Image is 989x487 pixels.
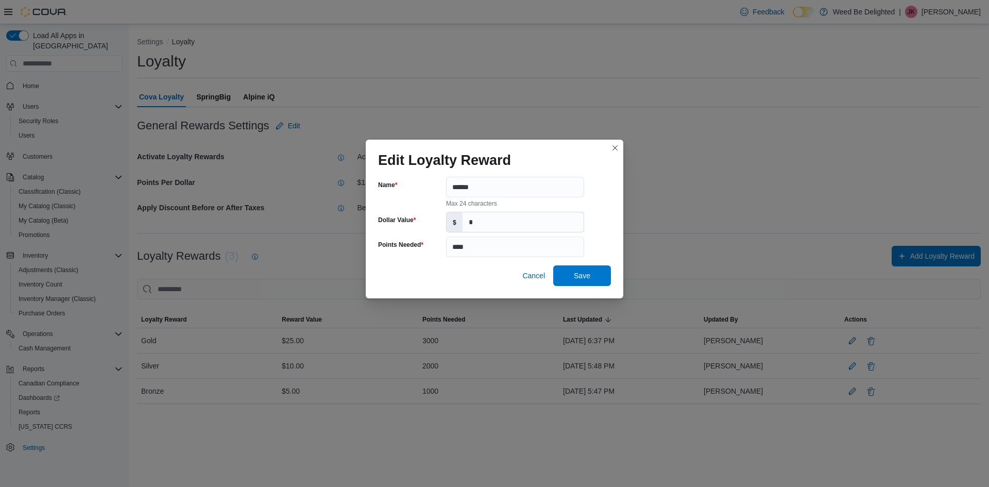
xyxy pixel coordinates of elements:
[446,197,584,208] div: Max 24 characters
[522,271,545,281] span: Cancel
[378,181,397,189] label: Name
[574,271,590,281] span: Save
[553,265,611,286] button: Save
[609,142,621,154] button: Closes this modal window
[378,152,511,169] h1: Edit Loyalty Reward
[447,212,463,232] label: $
[378,216,416,224] label: Dollar Value
[378,241,423,249] label: Points Needed
[518,265,549,286] button: Cancel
